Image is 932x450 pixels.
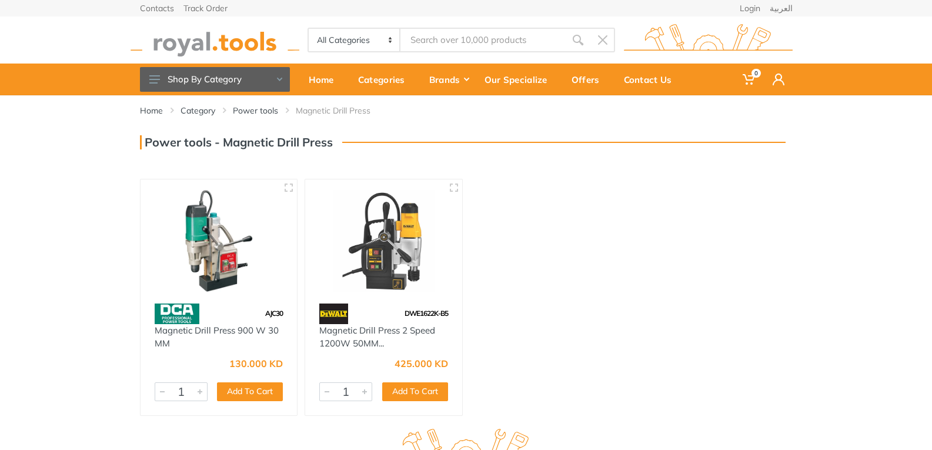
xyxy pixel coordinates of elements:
[319,325,435,349] a: Magnetic Drill Press 2 Speed 1200W 50MM...
[233,105,278,116] a: Power tools
[616,64,688,95] a: Contact Us
[319,304,348,324] img: 45.webp
[155,325,279,349] a: Magnetic Drill Press 900 W 30 MM
[350,64,421,95] a: Categories
[770,4,793,12] a: العربية
[563,67,616,92] div: Offers
[140,4,174,12] a: Contacts
[151,190,287,292] img: Royal Tools - Magnetic Drill Press 900 W 30 MM
[181,105,215,116] a: Category
[624,24,793,56] img: royal.tools Logo
[734,64,764,95] a: 0
[476,64,563,95] a: Our Specialize
[740,4,760,12] a: Login
[131,24,299,56] img: royal.tools Logo
[300,67,350,92] div: Home
[217,382,283,401] button: Add To Cart
[421,67,476,92] div: Brands
[155,304,199,324] img: 58.webp
[350,67,421,92] div: Categories
[309,29,401,51] select: Category
[563,64,616,95] a: Offers
[316,190,452,292] img: Royal Tools - Magnetic Drill Press 2 Speed 1200W 50MM
[395,359,448,368] div: 425.000 KD
[140,105,163,116] a: Home
[405,309,448,318] span: DWE1622K-B5
[183,4,228,12] a: Track Order
[140,135,333,149] h3: Power tools - Magnetic Drill Press
[140,105,793,116] nav: breadcrumb
[296,105,388,116] li: Magnetic Drill Press
[300,64,350,95] a: Home
[616,67,688,92] div: Contact Us
[751,69,761,78] span: 0
[140,67,290,92] button: Shop By Category
[229,359,283,368] div: 130.000 KD
[265,309,283,318] span: AJC30
[476,67,563,92] div: Our Specialize
[382,382,448,401] button: Add To Cart
[400,28,565,52] input: Site search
